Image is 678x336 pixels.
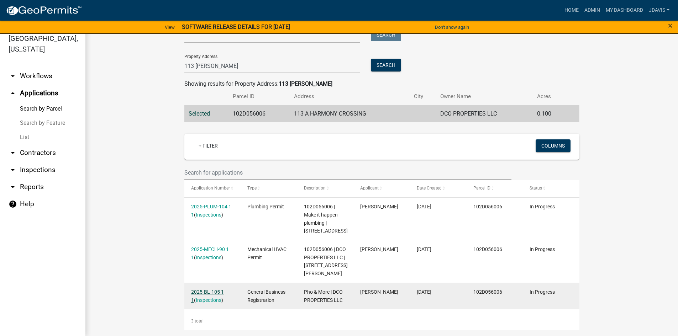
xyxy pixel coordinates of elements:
span: Pho & More | DCO PROPERTIES LLC [304,289,343,303]
span: 06/03/2025 [417,204,431,209]
a: View [162,21,178,33]
span: 04/10/2025 [417,246,431,252]
span: Description [304,186,326,191]
datatable-header-cell: Parcel ID [466,180,523,197]
span: Application Number [191,186,230,191]
datatable-header-cell: Date Created [410,180,467,197]
span: stefan szabo [360,246,398,252]
button: Search [371,59,401,71]
strong: SOFTWARE RELEASE DETAILS FOR [DATE] [182,23,290,30]
th: Address [290,88,410,105]
div: ( ) [191,245,234,262]
i: arrow_drop_down [9,149,17,157]
span: Mechanical HVAC Permit [247,246,287,260]
a: jdavis [646,4,672,17]
a: Admin [582,4,603,17]
span: In Progress [530,246,555,252]
span: 102D056006 | Make it happen plumbing | 113 A Harmony Crossing [304,204,348,234]
div: Showing results for Property Address: [184,80,579,88]
span: J Nguyen [360,204,398,209]
span: 04/03/2025 [417,289,431,295]
span: In Progress [530,289,555,295]
span: Applicant [360,186,379,191]
button: Close [668,21,673,30]
th: City [410,88,436,105]
datatable-header-cell: Application Number [184,180,241,197]
i: help [9,200,17,208]
span: Plumbing Permit [247,204,284,209]
div: 3 total [184,312,579,330]
span: 102D056006 [473,204,502,209]
a: 2025-MECH-90 1 1 [191,246,229,260]
span: In Progress [530,204,555,209]
th: Acres [533,88,567,105]
button: Don't show again [432,21,472,33]
a: Inspections [196,212,221,218]
strong: 113 [PERSON_NAME] [279,80,332,87]
datatable-header-cell: Description [297,180,354,197]
div: ( ) [191,203,234,219]
i: arrow_drop_up [9,89,17,97]
td: 102D056006 [228,105,290,122]
span: 102D056006 | DCO PROPERTIES LLC | 5054 OLD ORR RD [304,246,348,276]
a: My Dashboard [603,4,646,17]
span: 102D056006 [473,289,502,295]
a: Inspections [196,255,221,260]
span: × [668,21,673,31]
a: Home [562,4,582,17]
i: arrow_drop_down [9,72,17,80]
datatable-header-cell: Status [523,180,579,197]
span: Date Created [417,186,442,191]
input: Search for applications [184,165,512,180]
span: General Business Registration [247,289,285,303]
i: arrow_drop_down [9,166,17,174]
a: 2025-PLUM-104 1 1 [191,204,231,218]
a: + Filter [193,139,224,152]
th: Parcel ID [228,88,290,105]
a: Inspections [196,297,221,303]
th: Owner Name [436,88,533,105]
span: Parcel ID [473,186,490,191]
a: Selected [189,110,210,117]
span: John Nguyen [360,289,398,295]
td: 0.100 [533,105,567,122]
datatable-header-cell: Applicant [353,180,410,197]
span: Type [247,186,257,191]
button: Search [371,28,401,41]
span: 102D056006 [473,246,502,252]
button: Columns [536,139,571,152]
td: 113 A HARMONY CROSSING [290,105,410,122]
a: 2025-BL-105 1 1 [191,289,224,303]
datatable-header-cell: Type [241,180,297,197]
td: DCO PROPERTIES LLC [436,105,533,122]
i: arrow_drop_down [9,183,17,191]
div: ( ) [191,288,234,304]
span: Status [530,186,542,191]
